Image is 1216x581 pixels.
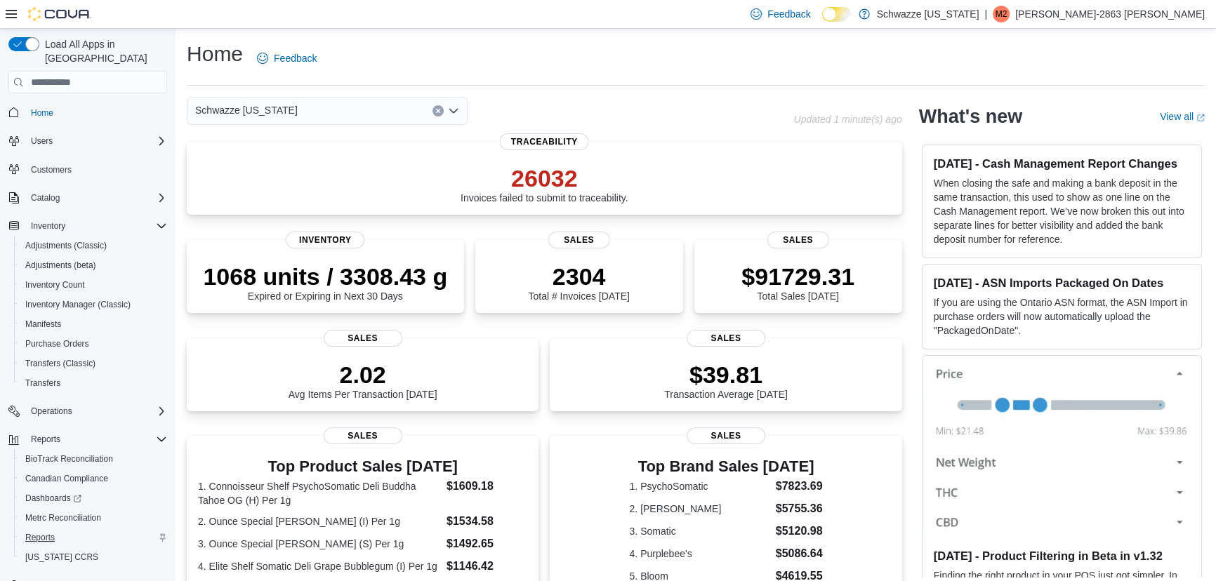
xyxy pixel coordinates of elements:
span: Customers [25,161,167,178]
span: Canadian Compliance [25,473,108,484]
span: Transfers [20,375,167,392]
span: Operations [31,406,72,417]
p: Updated 1 minute(s) ago [793,114,901,125]
dt: 2. [PERSON_NAME] [629,502,769,516]
button: Catalog [3,188,173,208]
a: Home [25,105,59,121]
span: Purchase Orders [20,335,167,352]
span: BioTrack Reconciliation [20,450,167,467]
dt: 3. Somatic [629,524,769,538]
p: 2304 [528,262,629,290]
span: Customers [31,164,72,175]
div: Invoices failed to submit to traceability. [461,164,628,203]
button: Users [25,133,58,149]
span: Sales [767,232,829,248]
button: Inventory [25,218,71,234]
a: Inventory Count [20,276,91,293]
span: Inventory [31,220,65,232]
button: Transfers [14,373,173,393]
a: Adjustments (Classic) [20,237,112,254]
button: Reports [25,431,66,448]
span: M2 [996,6,1007,22]
dt: 2. Ounce Special [PERSON_NAME] (I) Per 1g [198,514,441,528]
span: Adjustments (beta) [25,260,96,271]
span: BioTrack Reconciliation [25,453,113,465]
span: Adjustments (Classic) [20,237,167,254]
button: Catalog [25,189,65,206]
svg: External link [1196,114,1205,122]
h3: [DATE] - Cash Management Report Changes [934,156,1190,171]
span: Home [25,103,167,121]
span: Catalog [25,189,167,206]
a: Transfers (Classic) [20,355,101,372]
span: Inventory Count [25,279,85,290]
div: Matthew-2863 Turner [993,6,1010,22]
span: Traceability [500,133,589,150]
button: Home [3,102,173,122]
a: Metrc Reconciliation [20,509,107,526]
p: If you are using the Ontario ASN format, the ASN Import in purchase orders will now automatically... [934,295,1190,338]
a: Customers [25,161,77,178]
p: | [984,6,987,22]
a: View allExternal link [1160,111,1205,122]
span: Inventory [25,218,167,234]
a: Manifests [20,316,67,333]
button: Operations [3,401,173,421]
span: Adjustments (Classic) [25,240,107,251]
span: Users [31,135,53,147]
span: Home [31,107,53,119]
span: Dashboards [20,490,167,507]
button: Inventory [3,216,173,236]
span: Operations [25,403,167,420]
img: Cova [28,7,91,21]
span: Transfers (Classic) [25,358,95,369]
dd: $5755.36 [776,500,823,517]
span: Dashboards [25,493,81,504]
span: Reports [20,529,167,546]
span: Inventory [286,232,364,248]
span: Manifests [20,316,167,333]
a: Canadian Compliance [20,470,114,487]
p: Schwazze [US_STATE] [877,6,979,22]
span: Schwazze [US_STATE] [195,102,298,119]
span: Sales [324,330,402,347]
span: Feedback [274,51,317,65]
dd: $1609.18 [447,478,527,495]
a: Feedback [251,44,322,72]
a: Inventory Manager (Classic) [20,296,136,313]
a: Dashboards [20,490,87,507]
span: Metrc Reconciliation [25,512,101,523]
button: BioTrack Reconciliation [14,449,173,469]
button: Transfers (Classic) [14,354,173,373]
span: Purchase Orders [25,338,89,349]
span: Sales [687,427,765,444]
span: Sales [548,232,610,248]
div: Avg Items Per Transaction [DATE] [289,361,437,400]
button: Metrc Reconciliation [14,508,173,528]
dd: $1146.42 [447,558,527,575]
dd: $5086.64 [776,545,823,562]
h2: What's new [919,105,1022,128]
dt: 3. Ounce Special [PERSON_NAME] (S) Per 1g [198,537,441,551]
input: Dark Mode [822,7,852,22]
span: Transfers [25,378,60,389]
dt: 1. PsychoSomatic [629,479,769,493]
span: Inventory Manager (Classic) [25,299,131,310]
h3: [DATE] - ASN Imports Packaged On Dates [934,276,1190,290]
a: Dashboards [14,488,173,508]
dt: 1. Connoisseur Shelf PsychoSomatic Deli Buddha Tahoe OG (H) Per 1g [198,479,441,507]
h3: Top Brand Sales [DATE] [629,458,822,475]
dd: $5120.98 [776,523,823,540]
p: 1068 units / 3308.43 g [203,262,447,290]
dd: $1534.58 [447,513,527,530]
span: Inventory Manager (Classic) [20,296,167,313]
a: Adjustments (beta) [20,257,102,274]
button: [US_STATE] CCRS [14,547,173,567]
button: Clear input [432,105,444,116]
button: Canadian Compliance [14,469,173,488]
button: Purchase Orders [14,334,173,354]
a: Reports [20,529,60,546]
h3: [DATE] - Product Filtering in Beta in v1.32 [934,549,1190,563]
p: 2.02 [289,361,437,389]
div: Expired or Expiring in Next 30 Days [203,262,447,302]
